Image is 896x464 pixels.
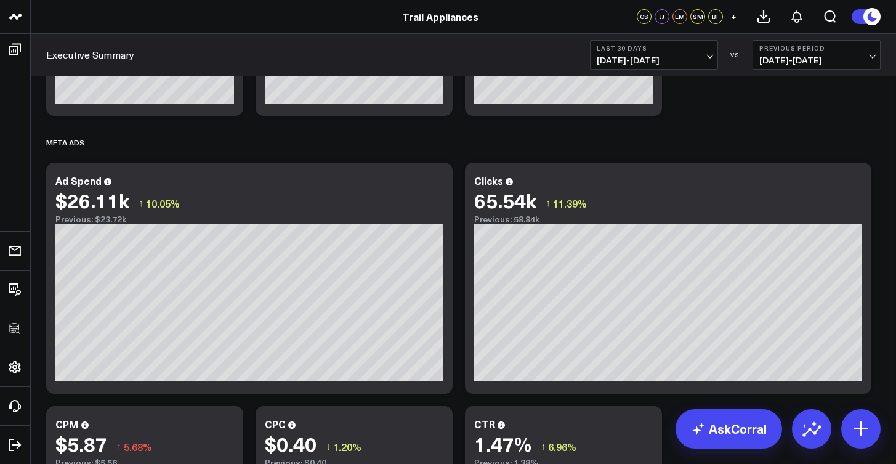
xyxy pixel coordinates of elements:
[474,433,531,455] div: 1.47%
[597,55,711,65] span: [DATE] - [DATE]
[690,9,705,24] div: SM
[731,12,737,21] span: +
[55,433,107,455] div: $5.87
[726,9,741,24] button: +
[55,189,129,211] div: $26.11k
[474,189,536,211] div: 65.54k
[333,440,361,454] span: 1.20%
[55,174,102,187] div: Ad Spend
[753,40,881,70] button: Previous Period[DATE]-[DATE]
[548,440,576,454] span: 6.96%
[597,44,711,52] b: Last 30 Days
[553,197,587,210] span: 11.39%
[116,439,121,455] span: ↑
[474,214,862,224] div: Previous: 58.84k
[326,439,331,455] span: ↓
[541,439,546,455] span: ↑
[55,214,443,224] div: Previous: $23.72k
[708,9,723,24] div: BF
[55,417,79,431] div: CPM
[637,9,652,24] div: CS
[759,44,874,52] b: Previous Period
[474,417,495,431] div: CTR
[676,409,782,449] a: AskCorral
[46,128,84,157] div: Meta Ads
[655,9,669,24] div: JJ
[139,195,143,211] span: ↑
[590,40,718,70] button: Last 30 Days[DATE]-[DATE]
[672,9,687,24] div: LM
[146,197,180,210] span: 10.05%
[46,48,134,62] a: Executive Summary
[402,10,478,23] a: Trail Appliances
[759,55,874,65] span: [DATE] - [DATE]
[124,440,152,454] span: 5.68%
[546,195,551,211] span: ↑
[724,51,746,59] div: VS
[474,174,503,187] div: Clicks
[265,433,317,455] div: $0.40
[265,417,286,431] div: CPC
